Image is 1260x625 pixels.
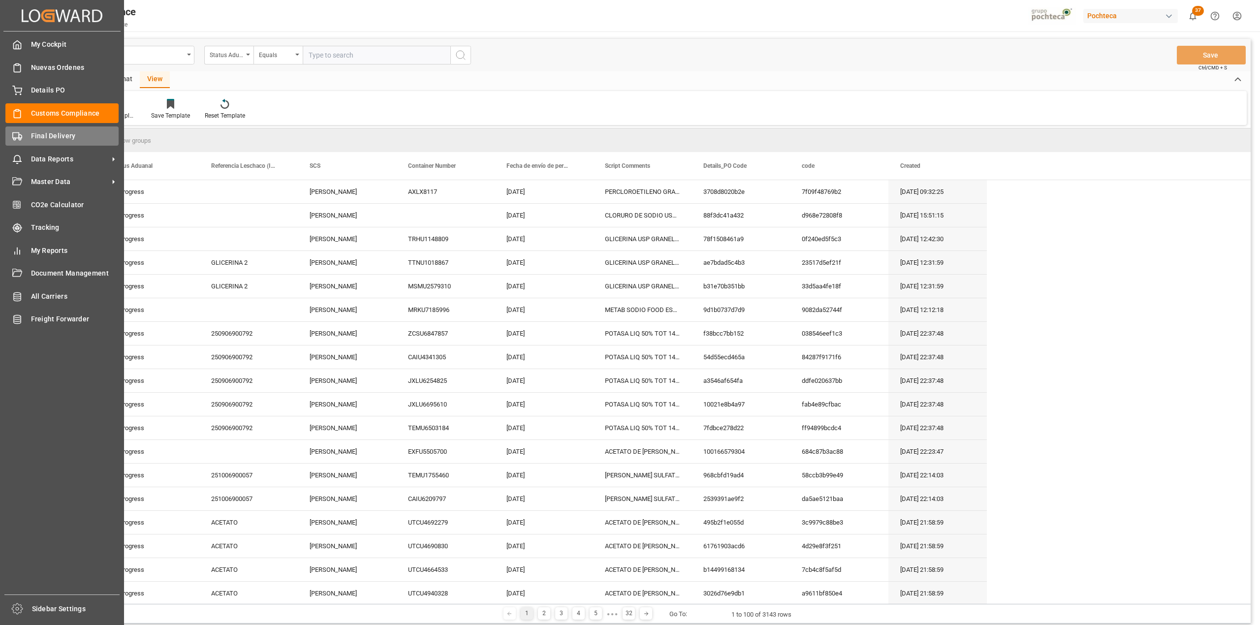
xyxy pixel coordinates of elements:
div: UTCU4692279 [396,511,495,534]
button: open menu [253,46,303,64]
span: Tracking [31,222,119,233]
div: [PERSON_NAME] [298,393,396,416]
div: ff94899bcdc4 [790,416,888,439]
span: My Reports [31,246,119,256]
div: [DATE] [495,582,593,605]
div: Save Template [151,111,190,120]
div: MSMU2579310 [396,275,495,298]
div: f38bcc7bb152 [692,322,790,345]
a: Details PO [5,81,119,100]
span: Freight Forwarder [31,314,119,324]
div: In progress [101,275,199,298]
div: Press SPACE to select this row. [101,487,987,511]
div: 7fdbce278d22 [692,416,790,439]
div: [DATE] 12:42:30 [888,227,987,250]
button: search button [450,46,471,64]
div: In progress [101,180,199,203]
span: Data Reports [31,154,109,164]
div: In progress [101,582,199,605]
div: 4d29e8f3f251 [790,534,888,558]
div: CAIU6209797 [396,487,495,510]
div: [DATE] [495,204,593,227]
div: 61761903acd6 [692,534,790,558]
div: [PERSON_NAME] [298,275,396,298]
div: [PERSON_NAME] [298,298,396,321]
div: View [140,71,170,88]
span: 37 [1192,6,1204,16]
div: [DATE] 22:37:48 [888,369,987,392]
span: Details PO [31,85,119,95]
div: GLICERINA 2 [199,251,298,274]
span: SCS [310,162,320,169]
div: [DATE] [495,369,593,392]
img: pochtecaImg.jpg_1689854062.jpg [1028,7,1077,25]
div: [PERSON_NAME] [298,322,396,345]
div: ACETATO [199,534,298,558]
div: 2539391ae9f2 [692,487,790,510]
div: d968e72808f8 [790,204,888,227]
div: [DATE] 22:37:48 [888,416,987,439]
span: Ctrl/CMD + S [1198,64,1227,71]
div: [PERSON_NAME] [298,487,396,510]
div: GLICERINA USP GRANEL ARG (69511) [593,251,692,274]
div: 3026d76e9db1 [692,582,790,605]
div: Press SPACE to select this row. [101,275,987,298]
div: 4 [572,607,585,620]
div: a3546af654fa [692,369,790,392]
div: 1 [521,607,533,620]
div: In progress [101,558,199,581]
div: POTASA LIQ 50% TOT 1450 KG E/I BR N (969 [593,322,692,345]
div: MRKU7185996 [396,298,495,321]
div: Go To: [669,609,687,619]
div: In progress [101,464,199,487]
div: Press SPACE to select this row. [101,534,987,558]
a: Nuevas Ordenes [5,58,119,77]
div: 251006900057 [199,464,298,487]
div: In progress [101,322,199,345]
a: Customs Compliance [5,103,119,123]
span: Details_PO Code [703,162,747,169]
div: CAIU4341305 [396,345,495,369]
div: 3 [555,607,567,620]
div: POTASA LIQ 50% TOT 1450 KG E/I BR N (969 [593,393,692,416]
div: 251006900057 [199,487,298,510]
span: Script Comments [605,162,650,169]
div: [DATE] 12:31:59 [888,251,987,274]
div: PERCLOROETILENO GRANEL IMPORTADO US (508 [593,180,692,203]
div: 9082da52744f [790,298,888,321]
div: [PERSON_NAME] SULFATO SODIO 70% GRANEL FB [593,487,692,510]
div: 250906900792 [199,393,298,416]
a: Final Delivery [5,126,119,146]
div: [PERSON_NAME] [298,416,396,439]
div: b31e70b351bb [692,275,790,298]
div: In progress [101,227,199,250]
div: ACETATO DE [PERSON_NAME] IMP GR (56874) [593,558,692,581]
div: JXLU6695610 [396,393,495,416]
div: ● ● ● [607,610,618,618]
div: 78f1508461a9 [692,227,790,250]
div: [DATE] [495,345,593,369]
div: In progress [101,440,199,463]
a: My Cockpit [5,35,119,54]
button: show 37 new notifications [1182,5,1204,27]
div: [DATE] [495,558,593,581]
div: [PERSON_NAME] [298,440,396,463]
div: Press SPACE to select this row. [101,345,987,369]
div: [DATE] 22:37:48 [888,393,987,416]
button: open menu [204,46,253,64]
div: [DATE] [495,275,593,298]
div: ae7bdad5c4b3 [692,251,790,274]
a: Document Management [5,264,119,283]
div: [DATE] 15:51:15 [888,204,987,227]
span: Referencia Leschaco (Impo) [211,162,277,169]
span: Nuevas Ordenes [31,62,119,73]
input: Type to search [303,46,450,64]
div: [DATE] 21:58:59 [888,582,987,605]
span: CO2e Calculator [31,200,119,210]
div: In progress [101,204,199,227]
div: In progress [101,345,199,369]
div: [DATE] 22:37:48 [888,345,987,369]
div: fab4e89cfbac [790,393,888,416]
div: UTCU4690830 [396,534,495,558]
span: All Carriers [31,291,119,302]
